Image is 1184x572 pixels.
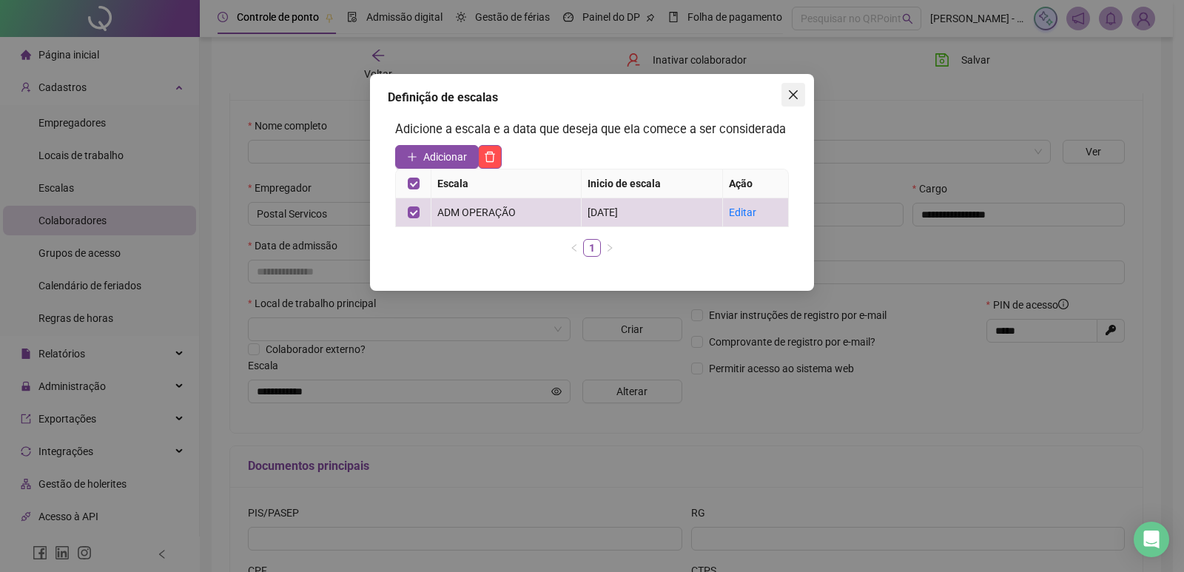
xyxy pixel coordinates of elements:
div: ADM OPERAÇÃO [437,204,575,221]
button: Close [781,83,805,107]
div: Open Intercom Messenger [1134,522,1169,557]
span: delete [484,151,496,163]
th: Ação [723,169,789,198]
button: Adicionar [395,145,479,169]
li: Página anterior [565,239,583,257]
div: Definição de escalas [388,89,796,107]
button: left [565,239,583,257]
th: Inicio de escala [582,169,723,198]
span: plus [407,152,417,162]
h3: Adicione a escala e a data que deseja que ela comece a ser considerada [395,120,789,139]
button: right [601,239,619,257]
span: Adicionar [423,149,467,165]
li: Próxima página [601,239,619,257]
a: Editar [729,206,756,218]
span: [DATE] [588,206,618,218]
li: 1 [583,239,601,257]
a: 1 [584,240,600,256]
span: right [605,243,614,252]
span: close [787,89,799,101]
span: left [570,243,579,252]
th: Escala [431,169,582,198]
